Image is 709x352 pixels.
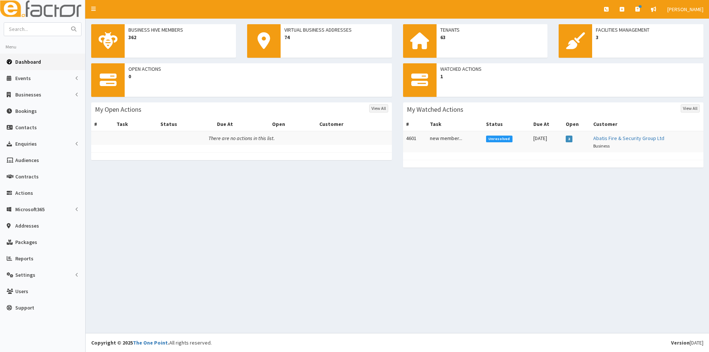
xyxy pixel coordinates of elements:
span: Open Actions [128,65,388,73]
span: Actions [15,190,33,196]
h3: My Watched Actions [407,106,463,113]
span: Tenants [440,26,544,34]
td: [DATE] [530,131,563,152]
span: Business Hive Members [128,26,232,34]
i: There are no actions in this list. [208,135,275,142]
span: 0 [128,73,388,80]
h3: My Open Actions [95,106,141,113]
span: 74 [284,34,388,41]
footer: All rights reserved. [86,333,709,352]
th: Open [269,117,317,131]
span: Contacts [15,124,37,131]
th: Open [563,117,591,131]
span: Settings [15,272,35,278]
span: 1 [440,73,700,80]
td: 4601 [403,131,427,152]
span: 362 [128,34,232,41]
th: # [91,117,114,131]
span: Businesses [15,91,41,98]
span: 2 [566,136,573,142]
span: Dashboard [15,58,41,65]
strong: Copyright © 2025 . [91,339,169,346]
th: Due At [214,117,269,131]
a: Abatis Fire & Security Group Ltd [593,135,664,142]
span: Audiences [15,157,39,164]
input: Search... [4,23,67,36]
span: Watched Actions [440,65,700,73]
a: View All [681,104,700,112]
span: Support [15,304,34,311]
span: [PERSON_NAME] [667,6,703,13]
span: Facilities Management [596,26,700,34]
span: Bookings [15,108,37,114]
small: Business [593,143,610,149]
span: Events [15,75,31,82]
th: Customer [590,117,703,131]
span: Contracts [15,173,39,180]
div: [DATE] [671,339,703,346]
span: Addresses [15,222,39,229]
span: 63 [440,34,544,41]
th: Customer [316,117,392,131]
th: Task [427,117,483,131]
th: Due At [530,117,563,131]
td: new member... [427,131,483,152]
th: Task [114,117,157,131]
th: Status [483,117,530,131]
span: Users [15,288,28,295]
th: # [403,117,427,131]
span: Reports [15,255,33,262]
a: The One Point [133,339,168,346]
span: Microsoft365 [15,206,45,213]
a: View All [369,104,388,112]
th: Status [157,117,214,131]
b: Version [671,339,690,346]
span: Enquiries [15,140,37,147]
span: Virtual Business Addresses [284,26,388,34]
span: Packages [15,239,37,245]
span: 3 [596,34,700,41]
span: Unresolved [486,136,512,142]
